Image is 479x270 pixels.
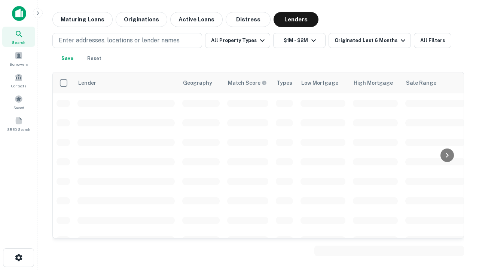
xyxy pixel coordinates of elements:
a: Contacts [2,70,35,90]
th: Geography [179,72,223,93]
span: Saved [13,105,24,111]
p: Enter addresses, locations or lender names [59,36,180,45]
th: Low Mortgage [297,72,349,93]
div: Sale Range [406,78,436,87]
button: Active Loans [170,12,223,27]
button: All Property Types [205,33,270,48]
button: Lenders [274,12,318,27]
th: High Mortgage [349,72,402,93]
a: Saved [2,92,35,112]
a: SREO Search [2,114,35,134]
button: Distress [226,12,271,27]
h6: Match Score [228,79,265,87]
th: Capitalize uses an advanced AI algorithm to match your search with the best lender. The match sco... [223,72,272,93]
div: Originated Last 6 Months [335,36,408,45]
div: Lender [78,78,96,87]
th: Lender [74,72,179,93]
div: Geography [183,78,212,87]
button: Enter addresses, locations or lender names [52,33,202,48]
th: Types [272,72,297,93]
a: Search [2,27,35,47]
div: Types [277,78,292,87]
button: Originations [116,12,167,27]
span: Contacts [11,83,26,89]
span: SREO Search [7,126,30,132]
th: Sale Range [402,72,469,93]
iframe: Chat Widget [442,186,479,222]
button: Save your search to get updates of matches that match your search criteria. [55,51,79,66]
div: High Mortgage [354,78,393,87]
span: Borrowers [10,61,28,67]
a: Borrowers [2,48,35,69]
button: Reset [82,51,106,66]
button: Originated Last 6 Months [329,33,411,48]
img: capitalize-icon.png [12,6,26,21]
div: Capitalize uses an advanced AI algorithm to match your search with the best lender. The match sco... [228,79,267,87]
span: Search [12,39,25,45]
button: Maturing Loans [52,12,113,27]
button: All Filters [414,33,451,48]
div: Low Mortgage [301,78,338,87]
button: $1M - $2M [273,33,326,48]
